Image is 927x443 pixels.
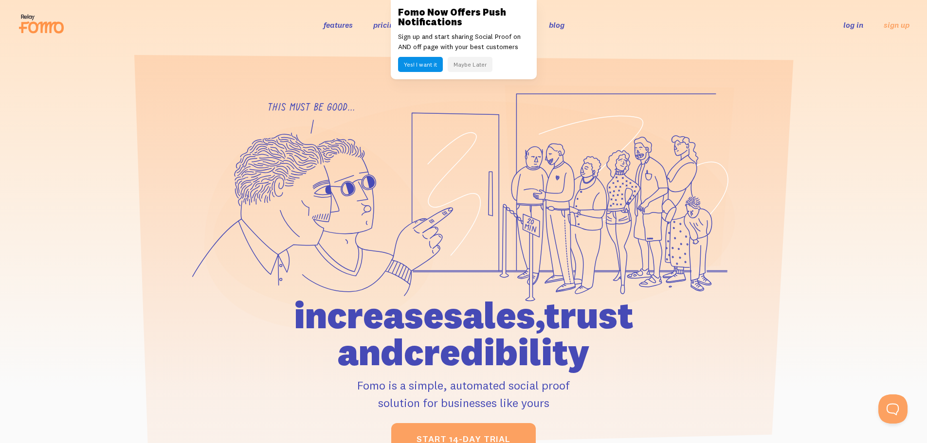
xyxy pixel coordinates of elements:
a: pricing [373,20,398,30]
a: log in [843,20,863,30]
a: features [324,20,353,30]
h1: increase sales, trust and credibility [238,297,689,371]
button: Maybe Later [448,57,492,72]
h3: Fomo Now Offers Push Notifications [398,7,529,27]
button: Yes! I want it [398,57,443,72]
iframe: Help Scout Beacon - Open [878,394,908,424]
a: sign up [884,20,909,30]
p: Fomo is a simple, automated social proof solution for businesses like yours [238,376,689,411]
p: Sign up and start sharing Social Proof on AND off page with your best customers [398,32,529,52]
a: blog [549,20,564,30]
